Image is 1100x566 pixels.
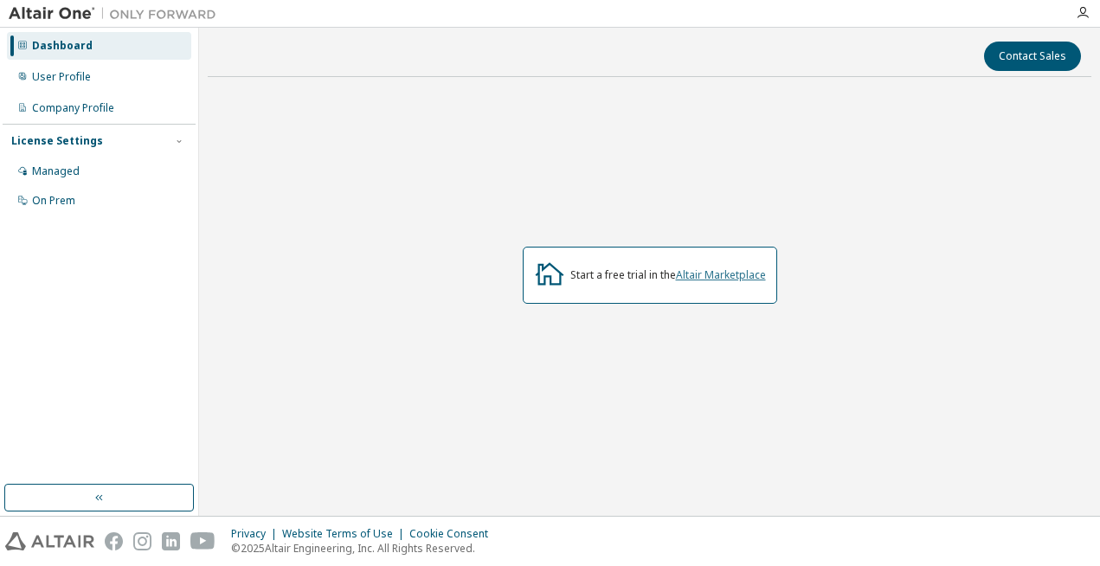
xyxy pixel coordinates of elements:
[11,134,103,148] div: License Settings
[32,101,114,115] div: Company Profile
[984,42,1081,71] button: Contact Sales
[570,268,766,282] div: Start a free trial in the
[32,164,80,178] div: Managed
[190,532,215,550] img: youtube.svg
[32,194,75,208] div: On Prem
[32,39,93,53] div: Dashboard
[231,541,499,556] p: © 2025 Altair Engineering, Inc. All Rights Reserved.
[282,527,409,541] div: Website Terms of Use
[409,527,499,541] div: Cookie Consent
[5,532,94,550] img: altair_logo.svg
[133,532,151,550] img: instagram.svg
[32,70,91,84] div: User Profile
[676,267,766,282] a: Altair Marketplace
[162,532,180,550] img: linkedin.svg
[9,5,225,23] img: Altair One
[231,527,282,541] div: Privacy
[105,532,123,550] img: facebook.svg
